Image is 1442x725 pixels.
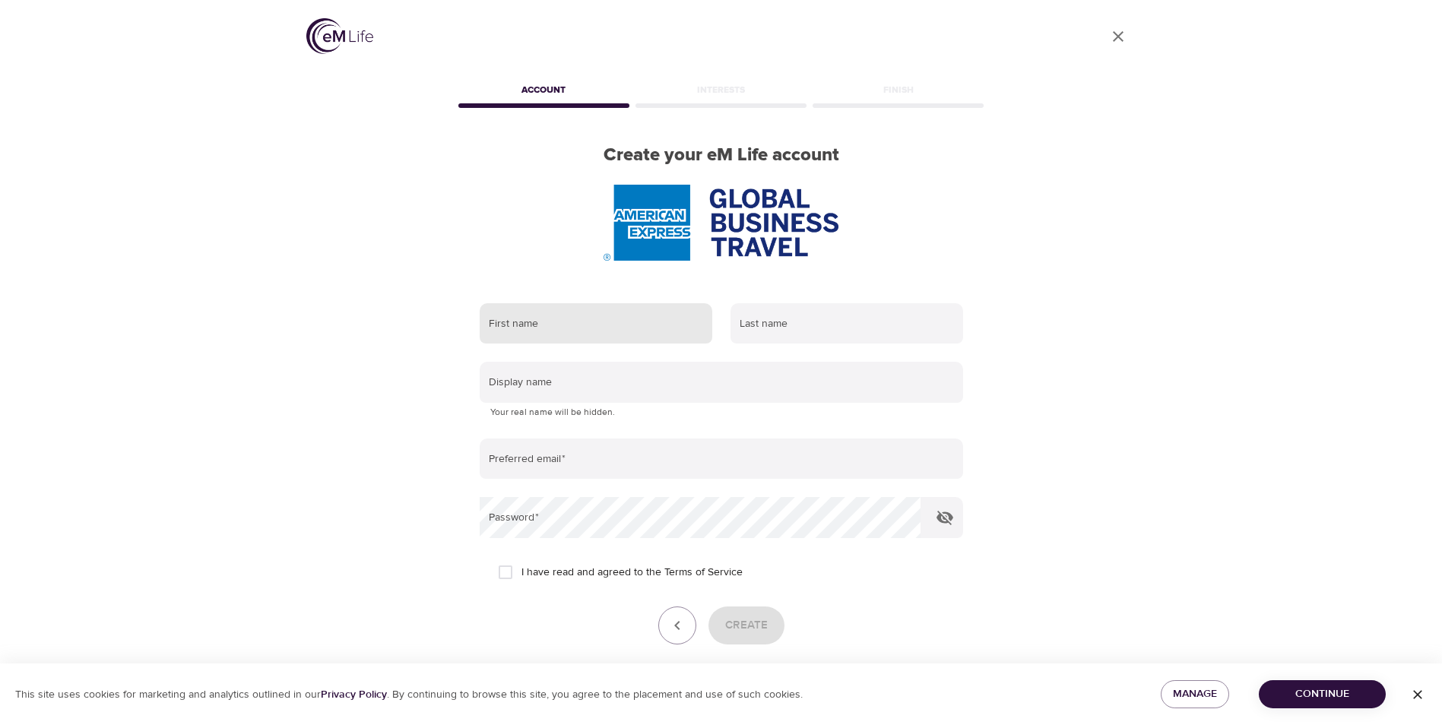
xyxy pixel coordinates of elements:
span: Manage [1173,685,1217,704]
a: Terms of Service [664,565,743,581]
img: logo [306,18,373,54]
a: close [1100,18,1136,55]
img: AmEx%20GBT%20logo.png [604,185,838,261]
p: Your real name will be hidden. [490,405,952,420]
button: Manage [1161,680,1229,708]
span: Continue [1271,685,1374,704]
h2: Create your eM Life account [455,144,987,166]
a: Privacy Policy [321,688,387,701]
span: I have read and agreed to the [521,565,743,581]
button: Continue [1259,680,1386,708]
